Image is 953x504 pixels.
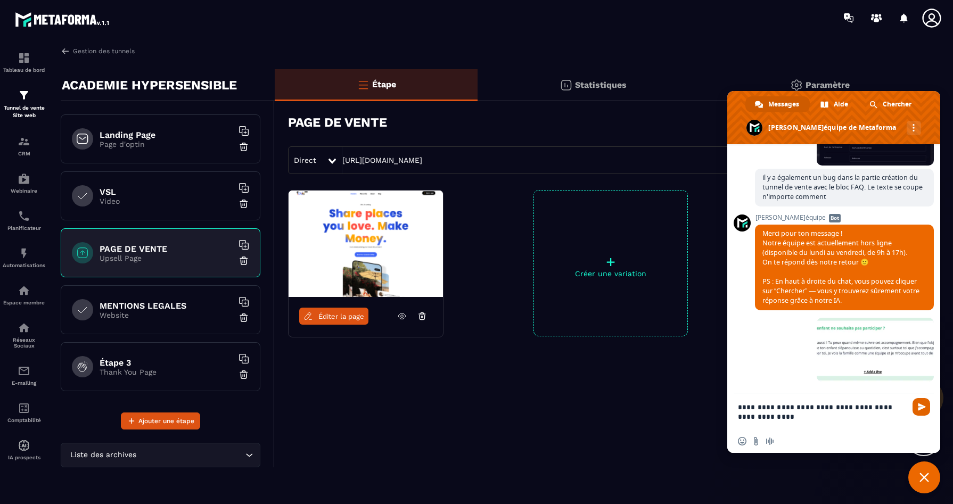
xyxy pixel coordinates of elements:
[3,262,45,268] p: Automatisations
[18,210,30,222] img: scheduler
[239,199,249,209] img: trash
[3,337,45,349] p: Réseaux Sociaux
[790,79,803,92] img: setting-gr.5f69749f.svg
[829,214,841,222] span: Bot
[61,443,260,467] div: Search for option
[100,301,233,311] h6: MENTIONS LEGALES
[3,104,45,119] p: Tunnel de vente Site web
[762,173,923,201] span: il y a également un bug dans la partie création du tunnel de vente avec le bloc FAQ. Le texte se ...
[18,135,30,148] img: formation
[745,96,810,112] a: Messages
[908,461,940,493] a: Fermer le chat
[18,439,30,452] img: automations
[3,67,45,73] p: Tableau de bord
[913,398,930,416] span: Envoyer
[3,225,45,231] p: Planificateur
[372,79,396,89] p: Étape
[294,156,316,164] span: Direct
[239,369,249,380] img: trash
[18,365,30,377] img: email
[138,416,194,426] span: Ajouter une étape
[3,202,45,239] a: schedulerschedulerPlanificateur
[766,437,774,445] span: Message audio
[138,449,243,461] input: Search for option
[3,188,45,194] p: Webinaire
[18,284,30,297] img: automations
[3,394,45,431] a: accountantaccountantComptabilité
[61,46,70,56] img: arrow
[3,239,45,276] a: automationsautomationsAutomatisations
[534,254,687,269] p: +
[100,244,233,254] h6: PAGE DE VENTE
[100,187,233,197] h6: VSL
[239,312,249,323] img: trash
[100,140,233,148] p: Page d'optin
[299,308,368,325] a: Éditer la page
[806,80,850,90] p: Paramètre
[62,75,237,96] p: ACADEMIE HYPERSENSIBLE
[15,10,111,29] img: logo
[121,412,200,429] button: Ajouter une étape
[3,164,45,202] a: automationsautomationsWebinaire
[3,276,45,313] a: automationsautomationsEspace membre
[100,197,233,205] p: Video
[560,79,572,92] img: stats.20deebd0.svg
[239,255,249,266] img: trash
[534,269,687,278] p: Créer une variation
[18,321,30,334] img: social-network
[3,44,45,81] a: formationformationTableau de bord
[3,357,45,394] a: emailemailE-mailing
[752,437,760,445] span: Envoyer un fichier
[3,380,45,386] p: E-mailing
[342,156,422,164] a: [URL][DOMAIN_NAME]
[755,214,934,221] span: [PERSON_NAME]équipe
[3,455,45,460] p: IA prospects
[834,96,848,112] span: Aide
[18,52,30,64] img: formation
[68,449,138,461] span: Liste des archives
[357,78,369,91] img: bars-o.4a397970.svg
[3,300,45,305] p: Espace membre
[883,96,911,112] span: Chercher
[239,142,249,152] img: trash
[288,115,387,130] h3: PAGE DE VENTE
[3,81,45,127] a: formationformationTunnel de vente Site web
[318,312,364,320] span: Éditer la page
[18,89,30,102] img: formation
[18,172,30,185] img: automations
[738,393,908,429] textarea: Entrez votre message...
[289,191,443,297] img: image
[3,151,45,156] p: CRM
[762,229,919,305] span: Merci pour ton message ! Notre équipe est actuellement hors ligne (disponible du lundi au vendred...
[18,402,30,415] img: accountant
[61,46,135,56] a: Gestion des tunnels
[811,96,859,112] a: Aide
[100,254,233,262] p: Upsell Page
[100,358,233,368] h6: Étape 3
[860,96,922,112] a: Chercher
[100,130,233,140] h6: Landing Page
[768,96,799,112] span: Messages
[3,313,45,357] a: social-networksocial-networkRéseaux Sociaux
[100,311,233,319] p: Website
[738,437,746,445] span: Insérer un emoji
[100,368,233,376] p: Thank You Page
[575,80,627,90] p: Statistiques
[3,417,45,423] p: Comptabilité
[18,247,30,260] img: automations
[3,127,45,164] a: formationformationCRM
